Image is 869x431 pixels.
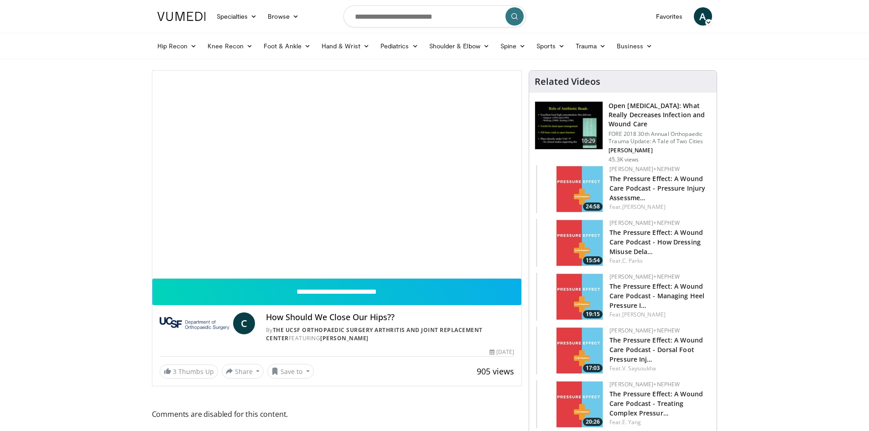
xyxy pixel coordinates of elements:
[262,7,304,26] a: Browse
[622,418,641,426] a: E. Yang
[570,37,612,55] a: Trauma
[477,366,514,377] span: 905 views
[160,312,229,334] img: The UCSF Orthopaedic Surgery Arthritis and Joint Replacement Center
[536,327,605,374] a: 17:03
[157,12,206,21] img: VuMedi Logo
[609,257,709,265] div: Feat.
[495,37,531,55] a: Spine
[152,71,522,279] video-js: Video Player
[320,334,369,342] a: [PERSON_NAME]
[609,203,709,211] div: Feat.
[578,136,599,145] span: 10:29
[622,203,666,211] a: [PERSON_NAME]
[152,37,203,55] a: Hip Recon
[202,37,258,55] a: Knee Recon
[535,76,600,87] h4: Related Videos
[531,37,570,55] a: Sports
[609,101,711,129] h3: Open [MEDICAL_DATA]: What Really Decreases Infection and Wound Care
[266,326,514,343] div: By FEATURING
[583,310,603,318] span: 19:15
[536,165,605,213] a: 24:58
[536,380,605,428] img: 5dccabbb-5219-43eb-ba82-333b4a767645.150x105_q85_crop-smart_upscale.jpg
[233,312,255,334] a: C
[622,311,666,318] a: [PERSON_NAME]
[266,312,514,322] h4: How Should We Close Our Hips??
[536,219,605,267] img: 61e02083-5525-4adc-9284-c4ef5d0bd3c4.150x105_q85_crop-smart_upscale.jpg
[536,273,605,321] img: 60a7b2e5-50df-40c4-868a-521487974819.150x105_q85_crop-smart_upscale.jpg
[316,37,375,55] a: Hand & Wrist
[609,273,680,280] a: [PERSON_NAME]+Nephew
[536,380,605,428] a: 20:26
[266,326,483,342] a: The UCSF Orthopaedic Surgery Arthritis and Joint Replacement Center
[535,101,711,163] a: 10:29 Open [MEDICAL_DATA]: What Really Decreases Infection and Wound Care FORE 2018 30th Annual O...
[536,219,605,267] a: 15:54
[222,364,264,379] button: Share
[211,7,263,26] a: Specialties
[258,37,316,55] a: Foot & Ankle
[609,380,680,388] a: [PERSON_NAME]+Nephew
[173,367,177,376] span: 3
[609,228,703,256] a: The Pressure Effect: A Wound Care Podcast - How Dressing Misuse Dela…
[609,219,680,227] a: [PERSON_NAME]+Nephew
[536,165,605,213] img: 2a658e12-bd38-46e9-9f21-8239cc81ed40.150x105_q85_crop-smart_upscale.jpg
[489,348,514,356] div: [DATE]
[650,7,688,26] a: Favorites
[622,257,643,265] a: C. Parks
[609,147,711,154] p: [PERSON_NAME]
[536,327,605,374] img: d68379d8-97de-484f-9076-f39c80eee8eb.150x105_q85_crop-smart_upscale.jpg
[583,256,603,265] span: 15:54
[583,418,603,426] span: 20:26
[622,364,656,372] a: V. Saysoukha
[583,203,603,211] span: 24:58
[609,174,705,202] a: The Pressure Effect: A Wound Care Podcast - Pressure Injury Assessme…
[609,327,680,334] a: [PERSON_NAME]+Nephew
[609,364,709,373] div: Feat.
[267,364,314,379] button: Save to
[609,311,709,319] div: Feat.
[375,37,424,55] a: Pediatrics
[611,37,658,55] a: Business
[609,418,709,426] div: Feat.
[160,364,218,379] a: 3 Thumbs Up
[609,165,680,173] a: [PERSON_NAME]+Nephew
[583,364,603,372] span: 17:03
[152,408,522,420] span: Comments are disabled for this content.
[609,389,703,417] a: The Pressure Effect: A Wound Care Podcast - Treating Complex Pressur…
[609,156,639,163] p: 45.3K views
[609,130,711,145] p: FORE 2018 30th Annual Orthopaedic Trauma Update: A Tale of Two Cities
[343,5,526,27] input: Search topics, interventions
[609,282,704,310] a: The Pressure Effect: A Wound Care Podcast - Managing Heel Pressure I…
[609,336,703,363] a: The Pressure Effect: A Wound Care Podcast - Dorsal Foot Pressure Inj…
[536,273,605,321] a: 19:15
[424,37,495,55] a: Shoulder & Elbow
[694,7,712,26] a: A
[535,102,603,149] img: ded7be61-cdd8-40fc-98a3-de551fea390e.150x105_q85_crop-smart_upscale.jpg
